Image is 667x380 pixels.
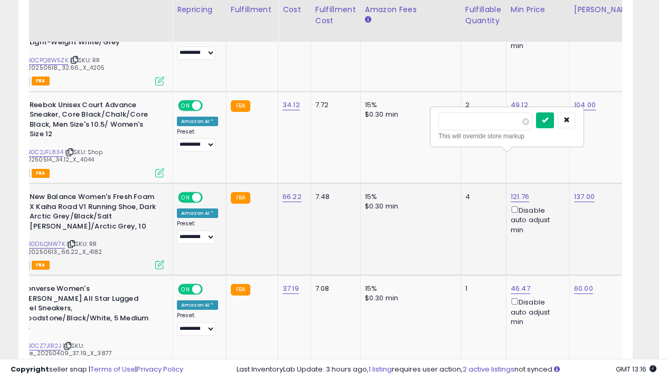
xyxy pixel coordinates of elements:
a: Privacy Policy [137,364,183,374]
div: 15% [365,284,453,293]
div: Fulfillment [231,4,274,15]
span: FBA [32,169,50,178]
b: New Balance Women's Fresh Foam X Kaiha Road V1 Running Shoe, Dark Arctic Grey/Black/Salt [PERSON_... [30,192,158,234]
div: 7.08 [315,284,352,293]
span: OFF [201,101,218,110]
a: B0CZ7J1R2J [27,341,61,350]
a: 1 listing [369,364,392,374]
div: Fulfillment Cost [315,4,356,26]
div: 15% [365,192,453,202]
div: $0.30 min [365,110,453,119]
a: 49.12 [511,100,528,110]
span: FBA [32,261,50,270]
div: 2 [465,100,498,110]
div: Min Price [511,4,565,15]
div: Preset: [177,36,218,60]
span: OFF [201,193,218,202]
span: | SKU: Shop WSS_20250514_34.12_X_4044 [6,148,102,164]
a: 121.76 [511,192,529,202]
div: [PERSON_NAME] [574,4,637,15]
div: seller snap | | [11,365,183,375]
a: 46.47 [511,283,530,294]
div: Disable auto adjust min [511,296,561,327]
div: Last InventoryLab Update: 3 hours ago, requires user action, not synced. [237,365,656,375]
div: 1 [465,284,498,293]
div: 15% [365,100,453,110]
a: 137.00 [574,192,595,202]
b: Converse Women's [PERSON_NAME] All Star Lugged Heel Sneakers, Bloodstone/Black/White, 5 Medium US [21,284,149,336]
div: 4 [465,192,498,202]
small: Amazon Fees. [365,15,371,25]
span: OFF [201,285,218,294]
a: B0D1LQNW7K [27,240,65,249]
span: 2025-10-10 13:16 GMT [616,364,656,374]
span: ON [179,285,192,294]
div: 7.48 [315,192,352,202]
div: 7.72 [315,100,352,110]
span: | SKU: RR Shoes_20250618_32.66_X_4205 [6,56,105,72]
a: Terms of Use [90,364,135,374]
div: Amazon Fees [365,4,456,15]
div: Preset: [177,128,218,152]
small: FBA [231,192,250,204]
strong: Copyright [11,364,49,374]
span: | SKU: RR Shoes_20250613_66.22_X_4182 [6,240,102,255]
div: $0.30 min [365,202,453,211]
div: Preset: [177,220,218,244]
div: Amazon AI * [177,300,218,310]
a: 2 active listings [463,364,514,374]
a: 37.19 [283,283,299,294]
span: | SKU: Converse_20250409_37.19_X_3877 [6,341,112,357]
b: Reebok Unisex Court Advance Sneaker, Core Black/Chalk/Core Black, Men Size's 10.5/ Women's Size 12 [30,100,158,142]
span: ON [179,101,192,110]
span: FBA [32,77,50,85]
div: Disable auto adjust min [511,204,561,235]
div: This will override store markup [438,131,576,141]
span: ON [179,193,192,202]
div: Fulfillable Quantity [465,4,502,26]
a: 104.00 [574,100,596,110]
div: Amazon AI * [177,117,218,126]
div: Amazon AI * [177,208,218,218]
a: 60.00 [574,283,593,294]
div: $0.30 min [365,293,453,303]
small: FBA [231,100,250,112]
a: B0CPQ8W5ZK [27,56,68,65]
a: B0C2JFL834 [27,148,63,157]
a: 66.22 [283,192,302,202]
a: 34.12 [283,100,300,110]
div: Title [3,4,168,15]
small: FBA [231,284,250,296]
div: Preset: [177,312,218,336]
div: Cost [283,4,306,15]
div: Repricing [177,4,222,15]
